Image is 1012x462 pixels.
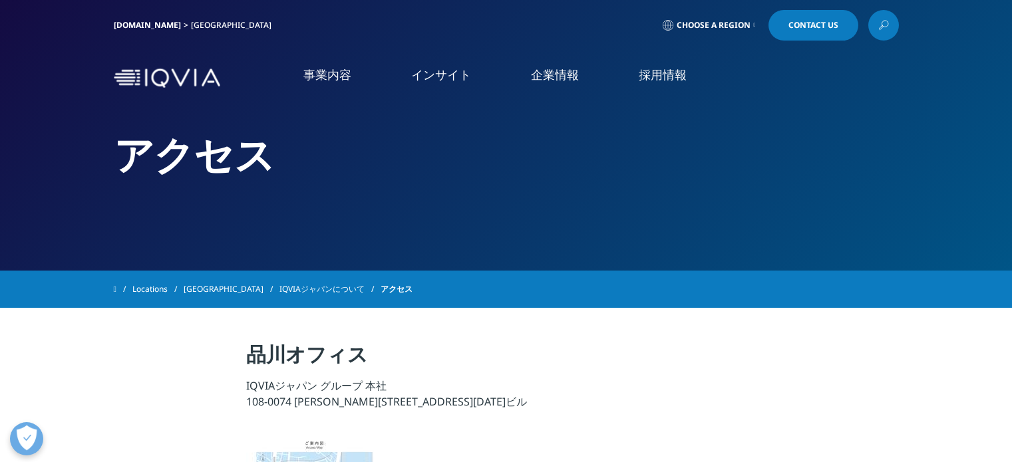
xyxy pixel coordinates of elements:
[639,66,687,83] a: 採用情報
[531,66,579,83] a: 企業情報
[768,10,858,41] a: Contact Us
[246,378,766,417] p: IQVIAジャパン グループ 本社 108-0074 [PERSON_NAME][STREET_ADDRESS][DATE]ビル
[279,277,381,301] a: IQVIAジャパンについて
[184,277,279,301] a: [GEOGRAPHIC_DATA]
[381,277,413,301] span: アクセス
[132,277,184,301] a: Locations
[10,422,43,455] button: 優先設定センターを開く
[677,20,751,31] span: Choose a Region
[788,21,838,29] span: Contact Us
[303,66,351,83] a: 事業内容
[411,66,471,83] a: インサイト
[246,340,367,368] strong: 品川オフィス
[114,130,899,179] h2: アクセス
[191,20,277,31] div: [GEOGRAPHIC_DATA]
[114,19,181,31] a: [DOMAIN_NAME]
[226,47,899,110] nav: Primary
